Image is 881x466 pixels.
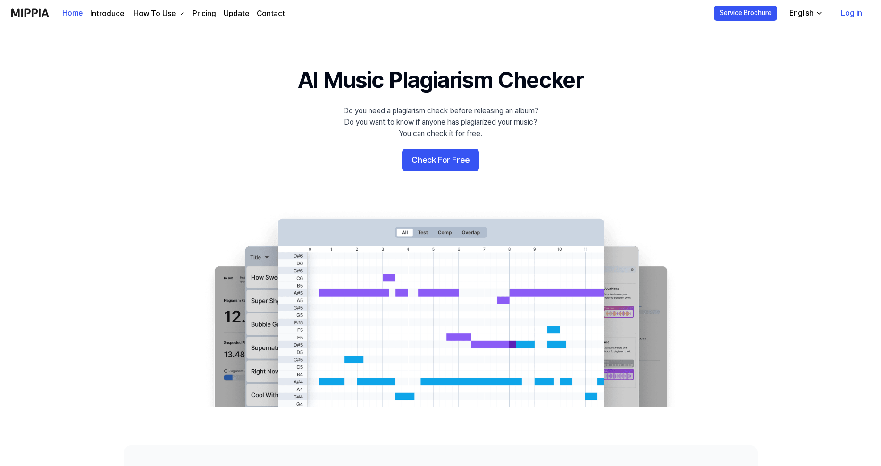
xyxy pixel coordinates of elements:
a: Pricing [193,8,216,19]
a: Update [224,8,249,19]
a: Home [62,0,83,26]
a: Contact [257,8,285,19]
button: How To Use [132,8,185,19]
div: How To Use [132,8,177,19]
button: Service Brochure [714,6,777,21]
a: Introduce [90,8,124,19]
h1: AI Music Plagiarism Checker [298,64,583,96]
button: English [782,4,829,23]
img: main Image [195,209,686,407]
div: Do you need a plagiarism check before releasing an album? Do you want to know if anyone has plagi... [343,105,538,139]
div: English [788,8,815,19]
button: Check For Free [402,149,479,171]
